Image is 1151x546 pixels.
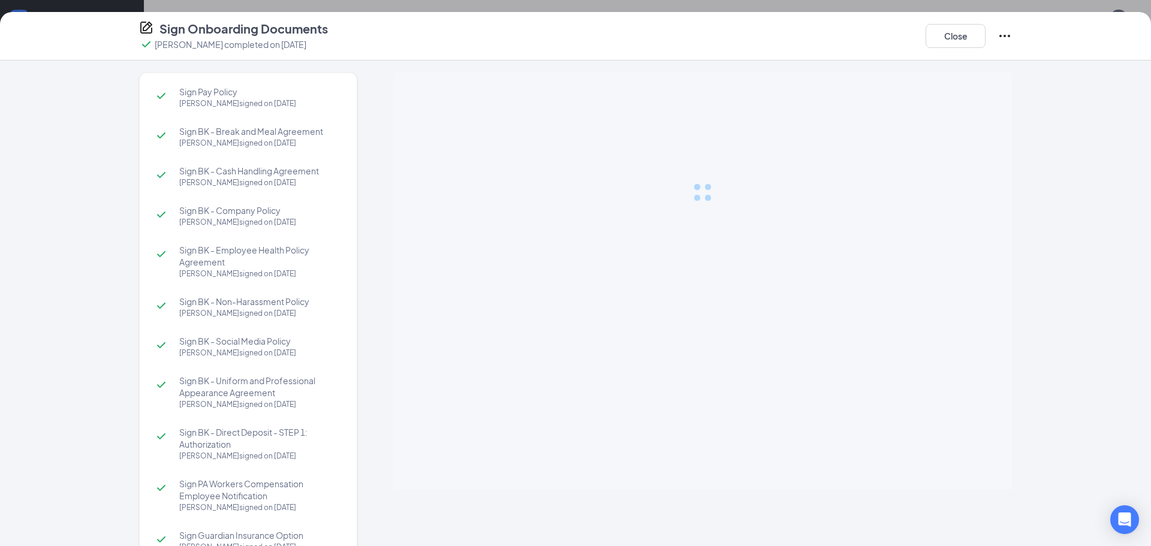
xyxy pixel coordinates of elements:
[179,450,340,462] div: [PERSON_NAME] signed on [DATE]
[154,298,168,313] svg: Checkmark
[179,216,340,228] div: [PERSON_NAME] signed on [DATE]
[179,137,340,149] div: [PERSON_NAME] signed on [DATE]
[179,335,340,347] span: Sign BK - Social Media Policy
[926,24,986,48] button: Close
[179,399,340,411] div: [PERSON_NAME] signed on [DATE]
[998,29,1012,43] svg: Ellipses
[154,338,168,352] svg: Checkmark
[154,207,168,222] svg: Checkmark
[179,295,340,307] span: Sign BK - Non-Harassment Policy
[179,177,340,189] div: [PERSON_NAME] signed on [DATE]
[154,481,168,495] svg: Checkmark
[179,86,340,98] span: Sign Pay Policy
[179,347,340,359] div: [PERSON_NAME] signed on [DATE]
[179,375,340,399] span: Sign BK - Uniform and Professional Appearance Agreement
[154,247,168,261] svg: Checkmark
[179,529,340,541] span: Sign Guardian Insurance Option
[154,89,168,103] svg: Checkmark
[179,478,340,502] span: Sign PA Workers Compensation Employee Notification
[159,20,328,37] h4: Sign Onboarding Documents
[179,204,340,216] span: Sign BK - Company Policy
[179,165,340,177] span: Sign BK - Cash Handling Agreement
[179,307,340,319] div: [PERSON_NAME] signed on [DATE]
[179,426,340,450] span: Sign BK - Direct Deposit - STEP 1: Authorization
[179,502,340,514] div: [PERSON_NAME] signed on [DATE]
[154,168,168,182] svg: Checkmark
[154,429,168,444] svg: Checkmark
[154,128,168,143] svg: Checkmark
[179,268,340,280] div: [PERSON_NAME] signed on [DATE]
[154,378,168,392] svg: Checkmark
[179,98,340,110] div: [PERSON_NAME] signed on [DATE]
[179,244,340,268] span: Sign BK - Employee Health Policy Agreement
[179,125,340,137] span: Sign BK - Break and Meal Agreement
[155,38,306,50] p: [PERSON_NAME] completed on [DATE]
[139,37,153,52] svg: Checkmark
[139,20,153,35] svg: CompanyDocumentIcon
[1110,505,1139,534] div: Open Intercom Messenger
